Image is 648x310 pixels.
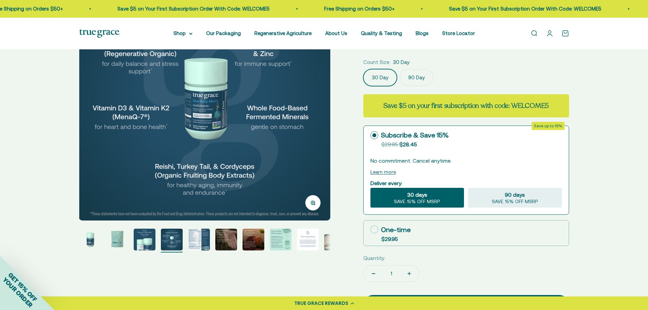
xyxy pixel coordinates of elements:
[297,229,319,252] button: Go to item 9
[173,29,193,37] summary: Shop
[79,229,101,252] button: Go to item 1
[383,101,549,110] strong: Save $5 on your first subscription with code: WELCOME5
[206,30,241,36] a: Our Packaging
[254,30,312,36] a: Regenerative Agriculture
[324,234,346,252] button: Go to item 10
[1,276,34,309] span: YOUR ORDER
[161,229,183,250] img: One Daily Men's Multivitamin
[297,229,319,250] img: One Daily Men's Multivitamin
[188,229,210,252] button: Go to item 5
[399,265,419,282] button: Increase quantity
[323,6,394,12] a: Free Shipping on Orders $50+
[215,229,237,250] img: One Daily Men's Multivitamin
[243,229,264,250] img: One Daily Men's Multivitamin
[106,229,128,252] button: Go to item 2
[294,300,348,307] div: TRUE GRACE REWARDS
[363,58,390,66] legend: Count Size:
[363,254,385,262] label: Quantity:
[243,229,264,252] button: Go to item 7
[442,30,475,36] a: Store Locator
[270,229,292,250] img: One Daily Men's Multivitamin
[79,229,101,250] img: One Daily Men's Multivitamin
[161,229,183,252] button: Go to item 4
[325,30,347,36] a: About Us
[134,229,155,252] button: Go to item 3
[416,30,429,36] a: Blogs
[361,30,402,36] a: Quality & Testing
[364,265,383,282] button: Decrease quantity
[106,229,128,250] img: Daily Multivitamin for Immune Support, Energy, and Daily Balance* - Vitamin A, Vitamin D3, and Zi...
[117,5,269,13] p: Save $5 on Your First Subscription Order With Code: WELCOME5
[448,5,601,13] p: Save $5 on Your First Subscription Order With Code: WELCOME5
[270,229,292,252] button: Go to item 8
[134,229,155,250] img: One Daily Men's Multivitamin
[7,271,38,303] span: GET 15% OFF
[215,229,237,252] button: Go to item 6
[188,229,210,250] img: One Daily Men's Multivitamin
[393,58,410,66] span: 30 Day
